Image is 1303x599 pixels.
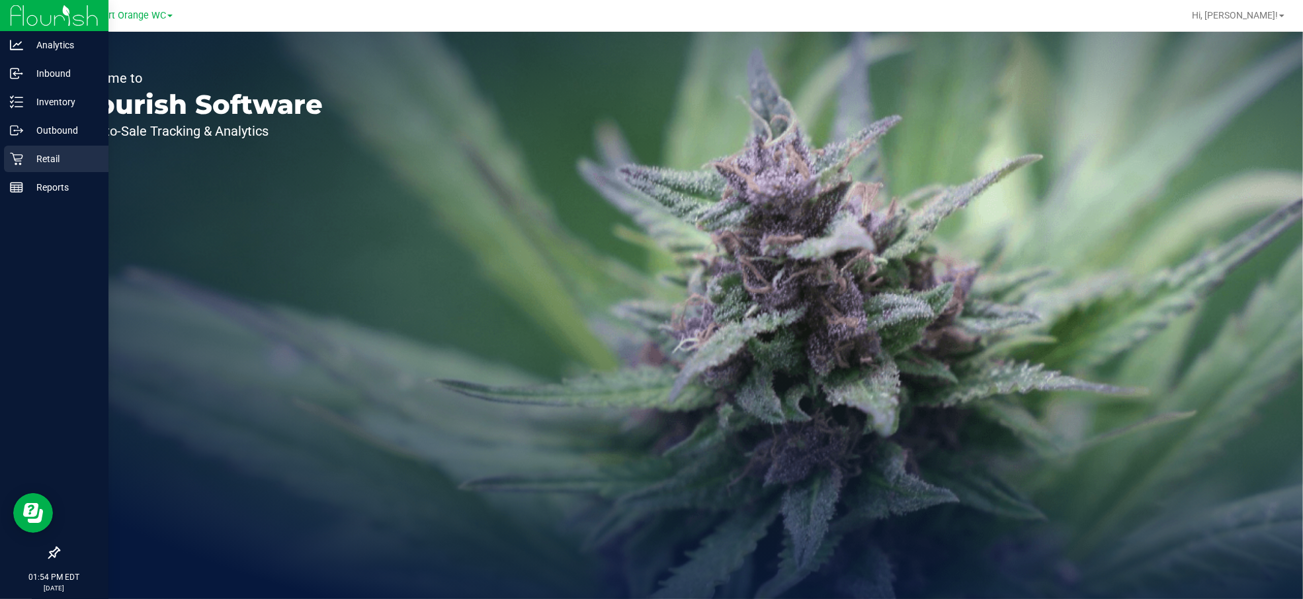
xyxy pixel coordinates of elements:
inline-svg: Reports [10,181,23,194]
p: 01:54 PM EDT [6,571,103,583]
p: Welcome to [71,71,323,85]
inline-svg: Retail [10,152,23,165]
p: Flourish Software [71,91,323,118]
p: Inventory [23,94,103,110]
p: Retail [23,151,103,167]
p: Reports [23,179,103,195]
inline-svg: Inventory [10,95,23,109]
span: Hi, [PERSON_NAME]! [1192,10,1278,21]
p: Inbound [23,66,103,81]
inline-svg: Analytics [10,38,23,52]
p: Seed-to-Sale Tracking & Analytics [71,124,323,138]
span: Port Orange WC [97,10,166,21]
inline-svg: Inbound [10,67,23,80]
inline-svg: Outbound [10,124,23,137]
p: [DATE] [6,583,103,593]
p: Outbound [23,122,103,138]
iframe: Resource center [13,493,53,533]
p: Analytics [23,37,103,53]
